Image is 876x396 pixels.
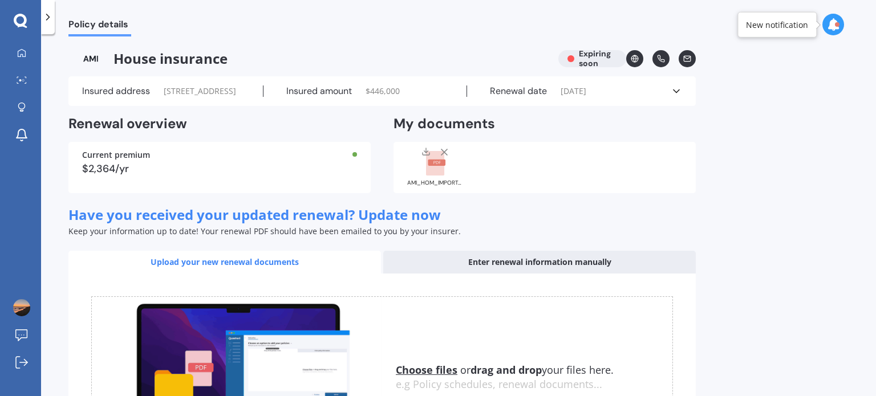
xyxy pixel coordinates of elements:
span: House insurance [68,50,549,67]
label: Insured address [82,85,150,97]
div: Upload your new renewal documents [68,251,381,273]
div: Enter renewal information manually [383,251,696,273]
img: AMI-text-1.webp [68,50,113,67]
u: Choose files [396,363,457,377]
div: $2,364/yr [82,164,357,174]
span: [DATE] [561,85,586,97]
span: Keep your information up to date! Your renewal PDF should have been emailed to you by your insurer. [68,226,461,236]
label: Insured amount [286,85,352,97]
div: Current premium [82,151,357,159]
img: ACg8ocIMYHwBSVlxKqquSB6OGxI3eYjycZb9IrLFaViDh7_LyTQYkvmm0A=s96-c [13,299,30,316]
h2: My documents [394,115,495,133]
h2: Renewal overview [68,115,371,133]
div: AMI_HOM_IMPORTANT_INFORMATION_HOMA01460738_20250811222100243.pdf [407,180,464,186]
span: Policy details [68,19,131,34]
div: New notification [746,19,808,30]
div: e.g Policy schedules, renewal documents... [396,378,672,391]
span: [STREET_ADDRESS] [164,85,236,97]
b: drag and drop [471,363,542,377]
span: $ 446,000 [366,85,400,97]
span: or your files here. [396,363,614,377]
span: Have you received your updated renewal? Update now [68,205,441,224]
label: Renewal date [490,85,547,97]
